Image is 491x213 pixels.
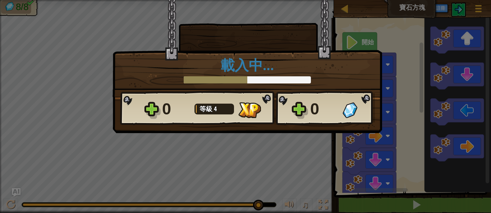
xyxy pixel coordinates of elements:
[238,102,261,118] img: 取得經驗值
[343,102,357,118] img: 取得寶石
[310,98,338,121] div: 0
[162,98,190,121] div: 0
[199,104,214,113] span: 等級
[214,104,217,113] span: 4
[120,58,375,73] h1: 載入中…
